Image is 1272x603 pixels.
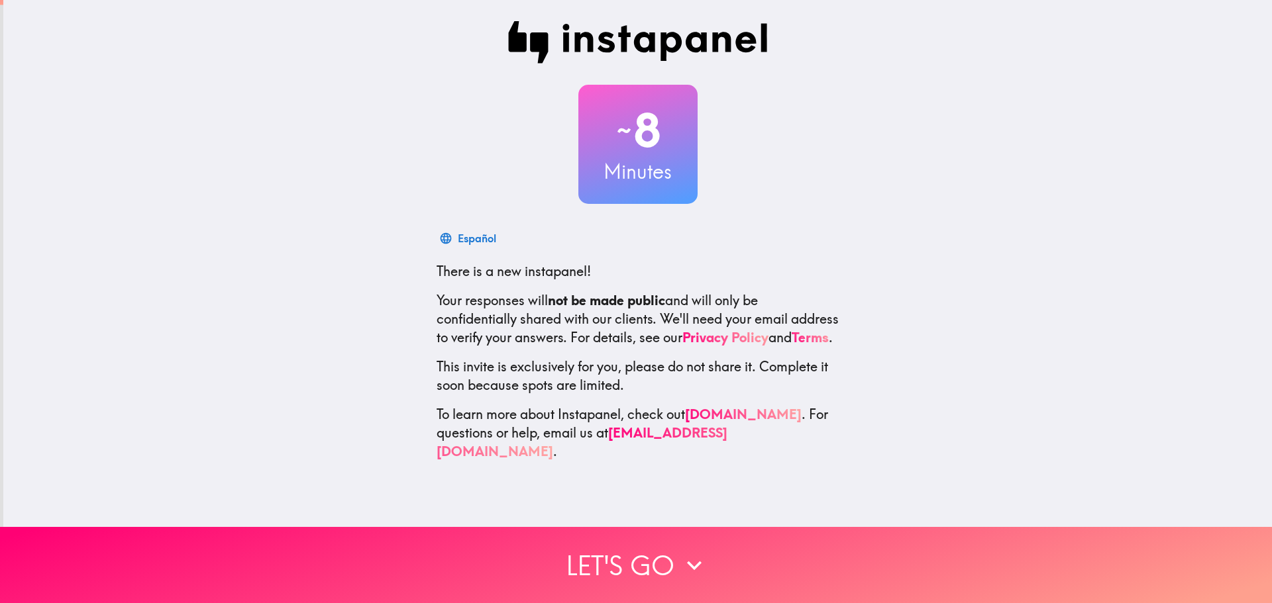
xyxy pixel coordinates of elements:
[615,111,633,150] span: ~
[682,329,768,346] a: Privacy Policy
[437,424,727,459] a: [EMAIL_ADDRESS][DOMAIN_NAME]
[437,405,839,461] p: To learn more about Instapanel, check out . For questions or help, email us at .
[548,292,665,308] b: not be made public
[437,357,839,394] p: This invite is exclusively for you, please do not share it. Complete it soon because spots are li...
[685,406,802,422] a: [DOMAIN_NAME]
[578,158,698,185] h3: Minutes
[508,21,768,64] img: Instapanel
[458,229,496,248] div: Español
[437,263,591,279] span: There is a new instapanel!
[437,225,502,252] button: Español
[437,291,839,347] p: Your responses will and will only be confidentially shared with our clients. We'll need your emai...
[792,329,829,346] a: Terms
[578,103,698,158] h2: 8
